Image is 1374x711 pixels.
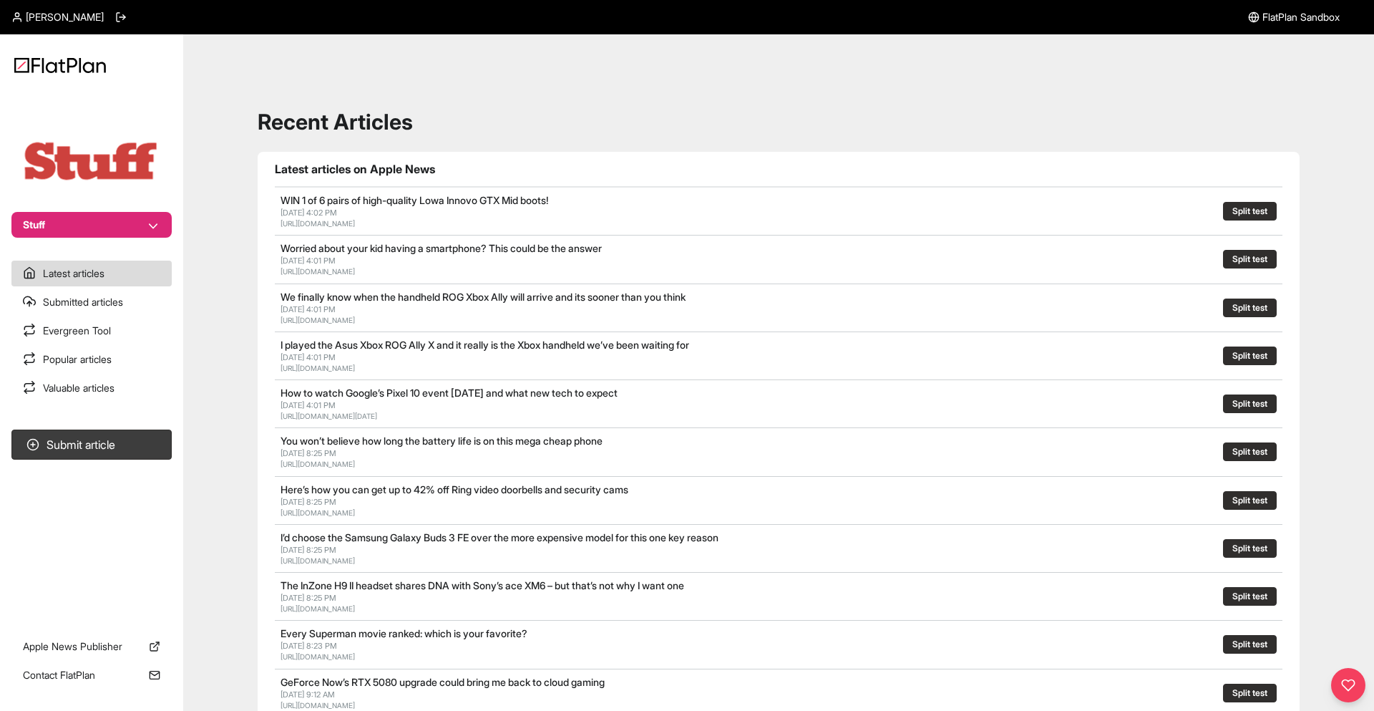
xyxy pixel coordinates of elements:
a: [URL][DOMAIN_NAME] [281,652,355,661]
button: Split test [1223,442,1277,461]
a: Valuable articles [11,375,172,401]
button: Submit article [11,430,172,460]
a: [URL][DOMAIN_NAME] [281,316,355,324]
a: [URL][DOMAIN_NAME] [281,701,355,710]
a: You won’t believe how long the battery life is on this mega cheap phone [281,435,603,447]
span: [DATE] 4:01 PM [281,304,336,314]
a: [URL][DOMAIN_NAME] [281,267,355,276]
button: Split test [1223,395,1277,413]
img: Publication Logo [20,139,163,183]
button: Split test [1223,539,1277,558]
span: [DATE] 8:23 PM [281,641,337,651]
a: Evergreen Tool [11,318,172,344]
span: [DATE] 4:01 PM [281,352,336,362]
a: Popular articles [11,347,172,372]
a: Worried about your kid having a smartphone? This could be the answer [281,242,602,254]
a: We finally know when the handheld ROG Xbox Ally will arrive and its sooner than you think [281,291,686,303]
span: [DATE] 4:01 PM [281,400,336,410]
button: Split test [1223,347,1277,365]
a: I’d choose the Samsung Galaxy Buds 3 FE over the more expensive model for this one key reason [281,531,718,543]
a: [URL][DOMAIN_NAME] [281,508,355,517]
a: [URL][DOMAIN_NAME][DATE] [281,412,377,420]
a: How to watch Google’s Pixel 10 event [DATE] and what new tech to expect [281,387,618,399]
span: [DATE] 8:25 PM [281,497,336,507]
a: Submitted articles [11,289,172,315]
span: [DATE] 4:02 PM [281,208,337,218]
img: Logo [14,57,106,73]
button: Split test [1223,299,1277,317]
button: Split test [1223,635,1277,654]
button: Split test [1223,587,1277,606]
a: [URL][DOMAIN_NAME] [281,219,355,228]
span: FlatPlan Sandbox [1262,10,1340,24]
button: Split test [1223,684,1277,702]
a: [URL][DOMAIN_NAME] [281,556,355,565]
a: [URL][DOMAIN_NAME] [281,460,355,468]
span: [DATE] 8:25 PM [281,448,336,458]
a: [URL][DOMAIN_NAME] [281,364,355,372]
a: The InZone H9 II headset shares DNA with Sony’s ace XM6 – but that’s not why I want one [281,579,684,591]
a: [PERSON_NAME] [11,10,104,24]
a: I played the Asus Xbox ROG Ally X and it really is the Xbox handheld we’ve been waiting for [281,339,689,351]
span: [DATE] 8:25 PM [281,593,336,603]
a: WIN 1 of 6 pairs of high-quality Lowa Innovo GTX Mid boots! [281,194,548,206]
button: Split test [1223,491,1277,510]
button: Split test [1223,202,1277,221]
a: Here’s how you can get up to 42% off Ring video doorbells and security cams [281,483,628,495]
span: [PERSON_NAME] [26,10,104,24]
button: Split test [1223,250,1277,269]
a: GeForce Now’s RTX 5080 upgrade could bring me back to cloud gaming [281,676,605,688]
span: [DATE] 9:12 AM [281,690,335,700]
a: Contact FlatPlan [11,662,172,688]
span: [DATE] 4:01 PM [281,256,336,266]
a: Latest articles [11,261,172,286]
h1: Recent Articles [258,109,1300,135]
button: Stuff [11,212,172,238]
span: [DATE] 8:25 PM [281,545,336,555]
h1: Latest articles on Apple News [275,160,1282,178]
a: Every Superman movie ranked: which is your favorite? [281,627,527,639]
a: Apple News Publisher [11,634,172,659]
a: [URL][DOMAIN_NAME] [281,604,355,613]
